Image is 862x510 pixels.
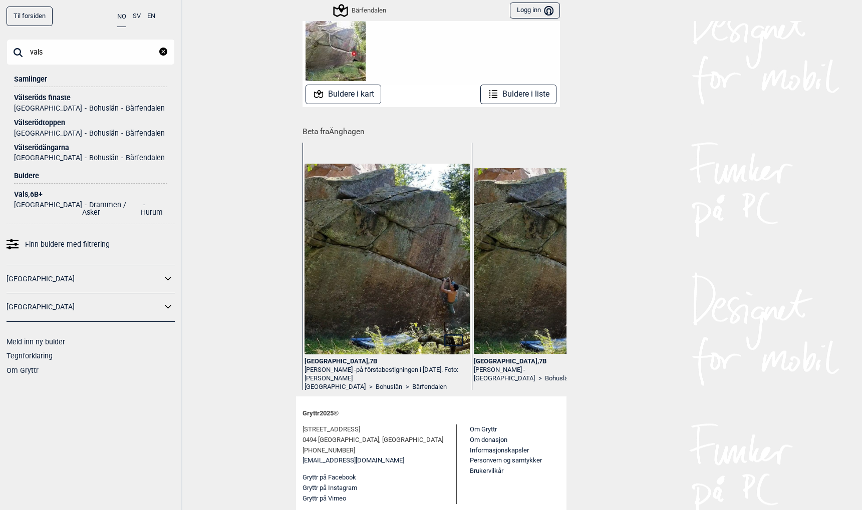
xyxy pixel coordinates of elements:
img: Anghagen boulder [306,21,366,81]
li: Bärfendalen [119,105,165,112]
li: [GEOGRAPHIC_DATA] [14,105,82,112]
h1: Beta fra Änghagen [303,120,560,138]
span: Finn buldere med filtrering [25,237,110,252]
button: Gryttr på Facebook [303,472,356,483]
span: 0494 [GEOGRAPHIC_DATA], [GEOGRAPHIC_DATA] [303,435,443,445]
div: [PERSON_NAME] - [474,366,639,374]
div: Vals , 6B+ [14,191,167,198]
li: Hurum [141,201,167,216]
li: Bohuslän [82,130,119,137]
span: [STREET_ADDRESS] [303,424,360,435]
span: > [406,383,409,391]
button: Gryttr på Instagram [303,483,357,493]
span: > [538,374,542,383]
div: Välserödtoppen [14,119,167,127]
span: > [369,383,373,391]
button: Buldere i liste [480,85,557,104]
li: [GEOGRAPHIC_DATA] [14,130,82,137]
a: [GEOGRAPHIC_DATA] [7,300,162,314]
button: SV [133,7,141,26]
a: Om Gryttr [470,425,497,433]
a: Meld inn ny bulder [7,338,65,346]
img: Michele pa Angshagen boulder 3 [474,168,639,354]
button: EN [147,7,155,26]
a: Brukervilkår [470,467,503,474]
div: Buldere [14,162,167,184]
a: Bärfendalen [412,383,447,391]
li: [GEOGRAPHIC_DATA] [14,154,82,162]
li: Drammen / Asker [82,201,141,216]
li: Bohuslän [82,154,119,162]
div: [GEOGRAPHIC_DATA] , 7B [474,357,639,366]
a: Tegnforklaring [7,352,53,360]
li: [GEOGRAPHIC_DATA] [14,201,82,216]
a: Om Gryttr [7,366,39,374]
a: Om donasjon [470,436,507,443]
li: Bärfendalen [119,130,165,137]
a: [GEOGRAPHIC_DATA] [474,374,535,383]
button: Logg inn [510,3,559,19]
a: Bohuslän [545,374,571,383]
div: Välserödängarna [14,144,167,152]
a: Bohuslän [376,383,402,391]
a: [EMAIL_ADDRESS][DOMAIN_NAME] [303,455,404,466]
a: Finn buldere med filtrering [7,237,175,252]
a: [GEOGRAPHIC_DATA] [7,272,162,286]
button: Buldere i kart [306,85,381,104]
a: Informasjonskapsler [470,446,529,454]
div: Samlinger [14,65,167,87]
span: på förstabestigningen i [DATE]. Foto: [PERSON_NAME] [305,366,458,382]
div: Bärfendalen [335,5,386,17]
li: Bärfendalen [119,154,165,162]
div: [GEOGRAPHIC_DATA] , 7B [305,357,469,366]
img: Michele pa Angshagen boulder 4 [305,164,469,354]
a: Personvern og samtykker [470,456,542,464]
span: [PHONE_NUMBER] [303,445,355,456]
input: Søk på buldernavn, sted eller samling [7,39,175,65]
a: Til forsiden [7,7,53,26]
div: [PERSON_NAME] - [305,366,469,383]
a: [GEOGRAPHIC_DATA] [305,383,366,391]
button: NO [117,7,126,27]
div: Välseröds finaste [14,94,167,102]
div: Gryttr 2025 © [303,403,560,424]
li: Bohuslän [82,105,119,112]
button: Gryttr på Vimeo [303,493,346,504]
